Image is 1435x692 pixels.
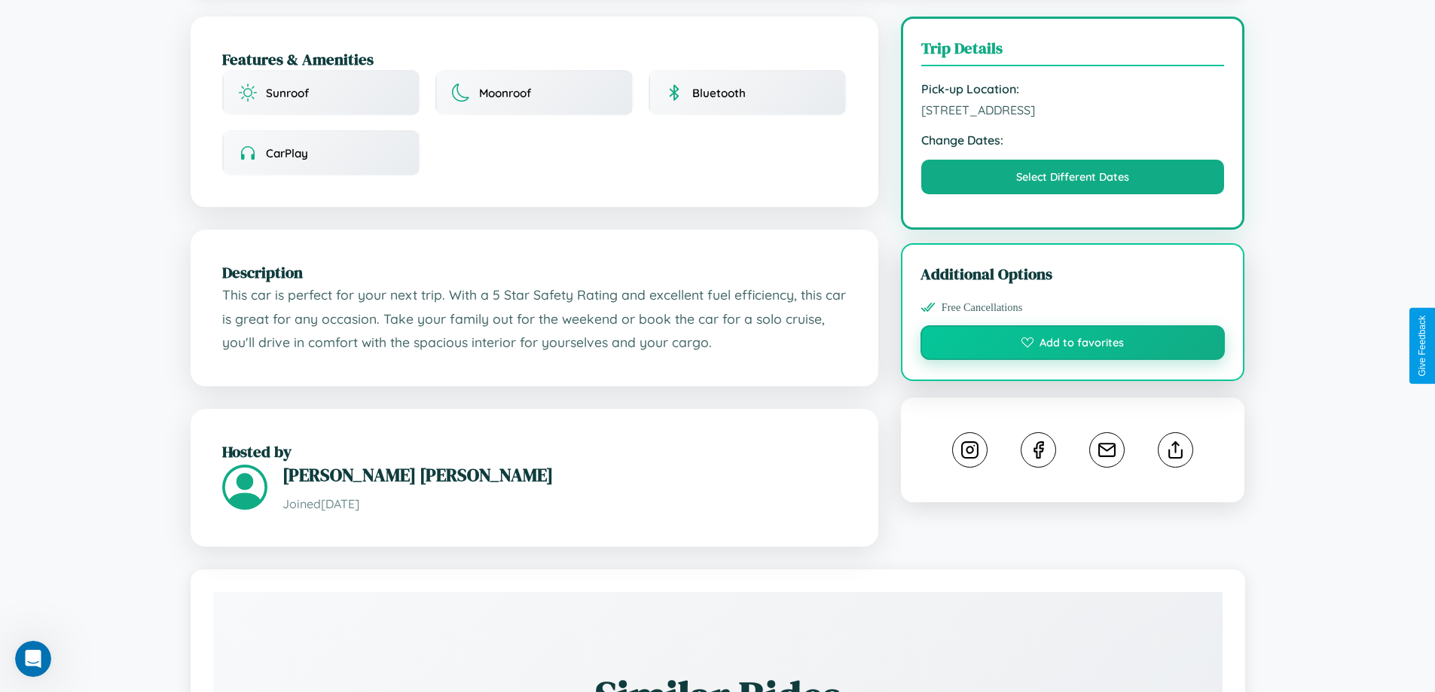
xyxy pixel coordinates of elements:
button: Add to favorites [921,325,1226,360]
span: Bluetooth [692,86,746,100]
h3: Additional Options [921,263,1226,285]
h2: Features & Amenities [222,48,847,70]
h3: Trip Details [921,37,1225,66]
span: [STREET_ADDRESS] [921,102,1225,117]
span: CarPlay [266,146,308,160]
strong: Change Dates: [921,133,1225,148]
button: Select Different Dates [921,160,1225,194]
strong: Pick-up Location: [921,81,1225,96]
iframe: Intercom live chat [15,641,51,677]
p: This car is perfect for your next trip. With a 5 Star Safety Rating and excellent fuel efficiency... [222,283,847,355]
div: Give Feedback [1417,316,1427,376]
h2: Hosted by [222,441,847,462]
p: Joined [DATE] [282,493,847,515]
span: Free Cancellations [942,301,1023,314]
h3: [PERSON_NAME] [PERSON_NAME] [282,462,847,487]
h2: Description [222,261,847,283]
span: Sunroof [266,86,309,100]
span: Moonroof [479,86,531,100]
